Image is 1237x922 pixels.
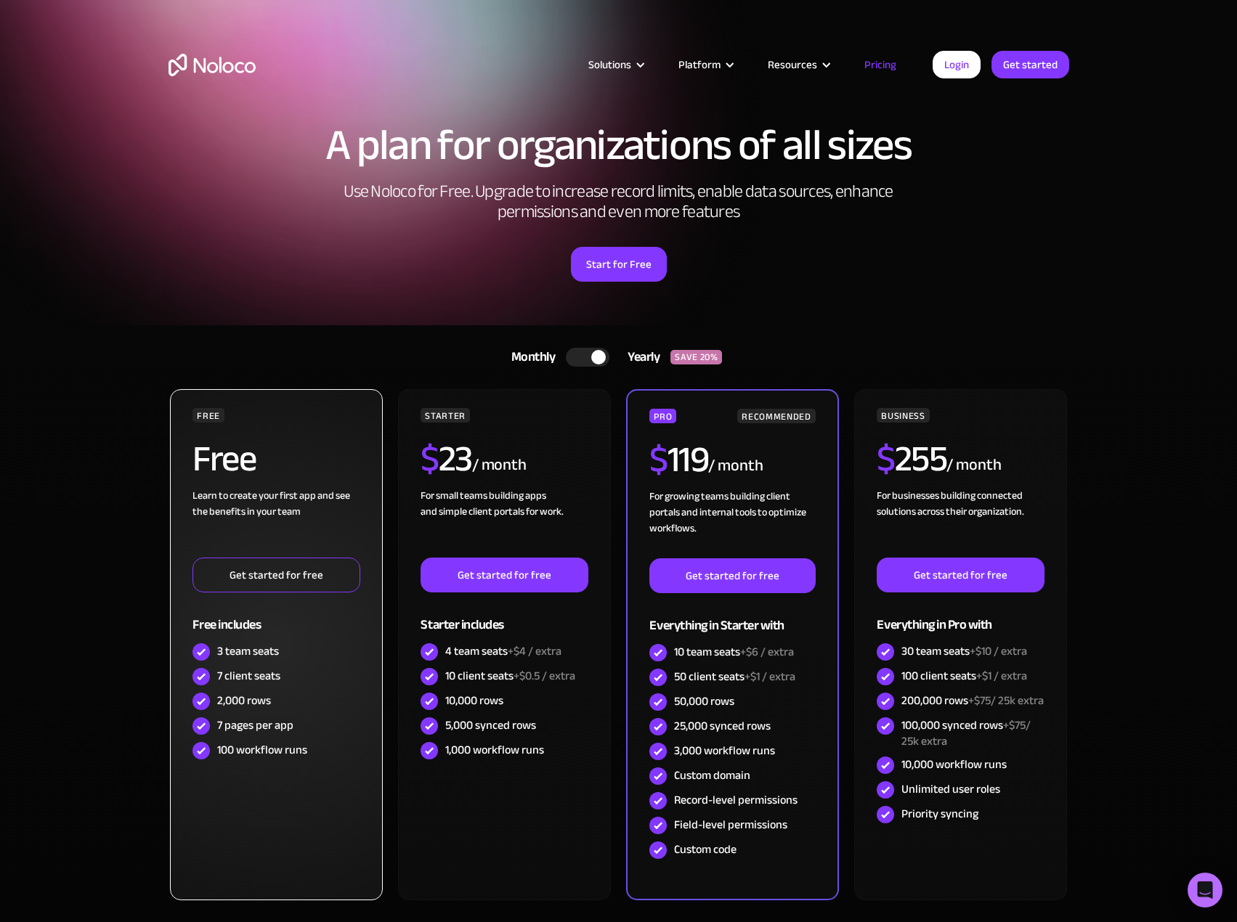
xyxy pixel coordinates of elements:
h2: 119 [649,441,708,478]
div: FREE [192,408,224,423]
span: +$4 / extra [508,640,561,662]
a: Get started for free [421,558,588,592]
div: 10,000 rows [445,693,503,709]
div: For businesses building connected solutions across their organization. ‍ [877,488,1044,558]
div: Platform [678,55,721,74]
span: $ [877,425,895,493]
div: Learn to create your first app and see the benefits in your team ‍ [192,488,360,558]
div: 10,000 workflow runs [901,756,1007,772]
div: 30 team seats [901,643,1027,659]
div: Monthly [493,346,567,368]
span: +$0.5 / extra [514,665,575,687]
div: 50,000 rows [674,693,734,709]
div: Field-level permissions [674,817,787,833]
div: Solutions [570,55,660,74]
span: +$10 / extra [970,640,1027,662]
div: 5,000 synced rows [445,717,536,733]
div: Resources [768,55,817,74]
div: 200,000 rows [901,693,1044,709]
div: Open Intercom Messenger [1188,873,1222,907]
div: 100 client seats [901,668,1027,684]
div: 50 client seats [674,669,795,685]
h2: 23 [421,441,472,477]
a: Get started for free [877,558,1044,592]
div: Everything in Starter with [649,593,815,640]
div: Priority syncing [901,806,978,822]
div: 1,000 workflow runs [445,742,544,758]
a: Get started for free [192,558,360,592]
div: 100,000 synced rows [901,717,1044,749]
div: SAVE 20% [670,350,722,364]
div: Custom domain [674,767,750,783]
h1: A plan for organizations of all sizes [169,123,1069,167]
div: 7 pages per app [217,717,293,733]
span: +$1 / extra [976,665,1027,687]
div: 10 client seats [445,668,575,684]
div: BUSINESS [877,408,929,423]
span: $ [421,425,439,493]
span: +$6 / extra [740,641,794,663]
div: / month [946,454,1001,477]
a: Start for Free [571,247,667,282]
span: $ [649,425,668,494]
div: / month [708,454,763,478]
div: Unlimited user roles [901,781,1000,797]
a: Get started [991,51,1069,78]
h2: 255 [877,441,946,477]
div: RECOMMENDED [737,409,815,423]
div: / month [472,454,527,477]
div: 7 client seats [217,668,280,684]
div: Record-level permissions [674,792,798,808]
div: Resources [750,55,846,74]
div: 100 workflow runs [217,742,307,758]
h2: Free [192,441,256,477]
div: Starter includes [421,592,588,640]
div: 2,000 rows [217,693,271,709]
div: Solutions [588,55,631,74]
h2: Use Noloco for Free. Upgrade to increase record limits, enable data sources, enhance permissions ... [328,181,909,222]
div: PRO [649,409,676,423]
a: Pricing [846,55,914,74]
div: Platform [660,55,750,74]
span: +$75/ 25k extra [968,690,1044,711]
div: Free includes [192,592,360,640]
a: home [169,54,256,76]
a: Get started for free [649,558,815,593]
div: 10 team seats [674,644,794,660]
div: 3 team seats [217,643,279,659]
div: STARTER [421,408,469,423]
a: Login [933,51,981,78]
div: 4 team seats [445,643,561,659]
div: Custom code [674,841,737,857]
span: +$1 / extra [745,666,795,688]
div: Yearly [609,346,670,368]
span: +$75/ 25k extra [901,714,1031,752]
div: Everything in Pro with [877,592,1044,640]
div: 3,000 workflow runs [674,743,775,759]
div: For growing teams building client portals and internal tools to optimize workflows. [649,489,815,558]
div: For small teams building apps and simple client portals for work. ‍ [421,488,588,558]
div: 25,000 synced rows [674,718,771,734]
